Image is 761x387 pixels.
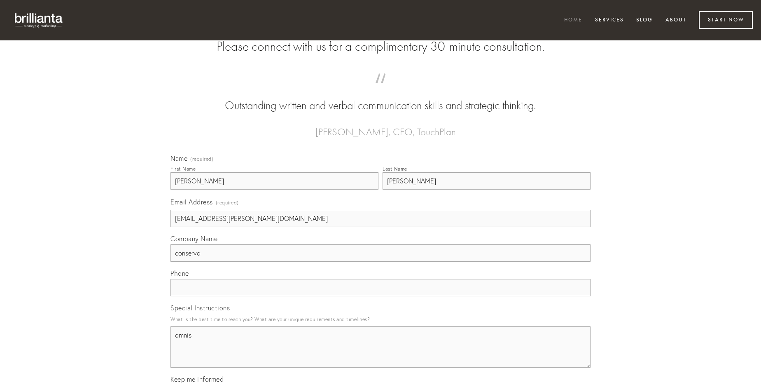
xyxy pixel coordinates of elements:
[170,166,196,172] div: First Name
[660,14,692,27] a: About
[184,114,577,140] figcaption: — [PERSON_NAME], CEO, TouchPlan
[190,157,213,162] span: (required)
[170,314,591,325] p: What is the best time to reach you? What are your unique requirements and timelines?
[699,11,753,29] a: Start Now
[170,326,591,368] textarea: omnis
[590,14,629,27] a: Services
[170,375,224,383] span: Keep me informed
[559,14,588,27] a: Home
[184,82,577,98] span: “
[8,8,70,32] img: brillianta - research, strategy, marketing
[631,14,658,27] a: Blog
[184,82,577,114] blockquote: Outstanding written and verbal communication skills and strategic thinking.
[383,166,407,172] div: Last Name
[216,197,239,208] span: (required)
[170,269,189,277] span: Phone
[170,198,213,206] span: Email Address
[170,39,591,54] h2: Please connect with us for a complimentary 30-minute consultation.
[170,235,217,243] span: Company Name
[170,154,187,162] span: Name
[170,304,230,312] span: Special Instructions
